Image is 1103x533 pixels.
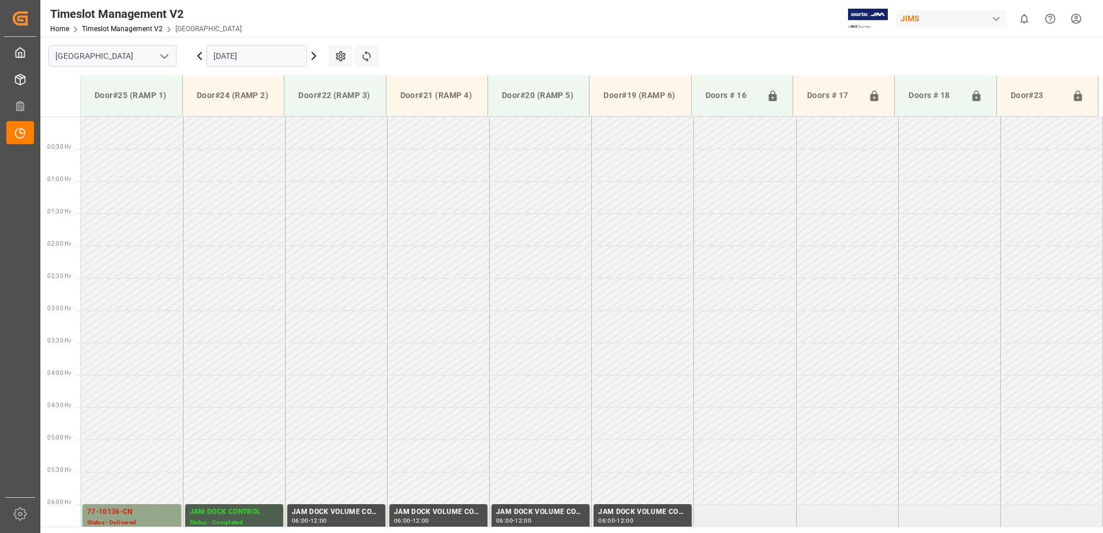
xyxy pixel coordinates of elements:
[496,518,513,523] div: 06:00
[87,518,177,528] div: Status - Delivered
[802,85,864,107] div: Doors # 17
[48,45,177,67] input: Type to search/select
[47,499,71,505] span: 06:00 Hr
[513,518,515,523] div: -
[496,506,585,518] div: JAM DOCK VOLUME CONTROL
[904,85,965,107] div: Doors # 18
[310,518,327,523] div: 12:00
[1011,6,1037,32] button: show 0 new notifications
[47,144,71,150] span: 00:30 Hr
[896,7,1011,29] button: JIMS
[599,85,681,106] div: Door#19 (RAMP 6)
[47,305,71,311] span: 03:00 Hr
[90,85,173,106] div: Door#25 (RAMP 1)
[515,518,531,523] div: 12:00
[411,518,412,523] div: -
[412,518,429,523] div: 12:00
[394,506,483,518] div: JAM DOCK VOLUME CONTROL
[497,85,580,106] div: Door#20 (RAMP 5)
[82,25,163,33] a: Timeslot Management V2
[50,5,242,22] div: Timeslot Management V2
[190,506,279,518] div: JAM DOCK CONTROL
[47,402,71,408] span: 04:30 Hr
[47,434,71,441] span: 05:00 Hr
[47,208,71,215] span: 01:30 Hr
[192,85,275,106] div: Door#24 (RAMP 2)
[47,273,71,279] span: 02:30 Hr
[155,47,172,65] button: open menu
[47,337,71,344] span: 03:30 Hr
[47,241,71,247] span: 02:00 Hr
[394,518,411,523] div: 06:00
[615,518,617,523] div: -
[87,506,177,518] div: 77-10136-CN
[309,518,310,523] div: -
[47,467,71,473] span: 05:30 Hr
[396,85,478,106] div: Door#21 (RAMP 4)
[207,45,307,67] input: DD.MM.YYYY
[294,85,376,106] div: Door#22 (RAMP 3)
[848,9,888,29] img: Exertis%20JAM%20-%20Email%20Logo.jpg_1722504956.jpg
[190,518,279,528] div: Status - Completed
[598,506,687,518] div: JAM DOCK VOLUME CONTROL
[1006,85,1067,107] div: Door#23
[292,518,309,523] div: 06:00
[1037,6,1063,32] button: Help Center
[701,85,762,107] div: Doors # 16
[617,518,633,523] div: 12:00
[47,176,71,182] span: 01:00 Hr
[896,10,1007,27] div: JIMS
[292,506,381,518] div: JAM DOCK VOLUME CONTROL
[47,370,71,376] span: 04:00 Hr
[598,518,615,523] div: 06:00
[50,25,69,33] a: Home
